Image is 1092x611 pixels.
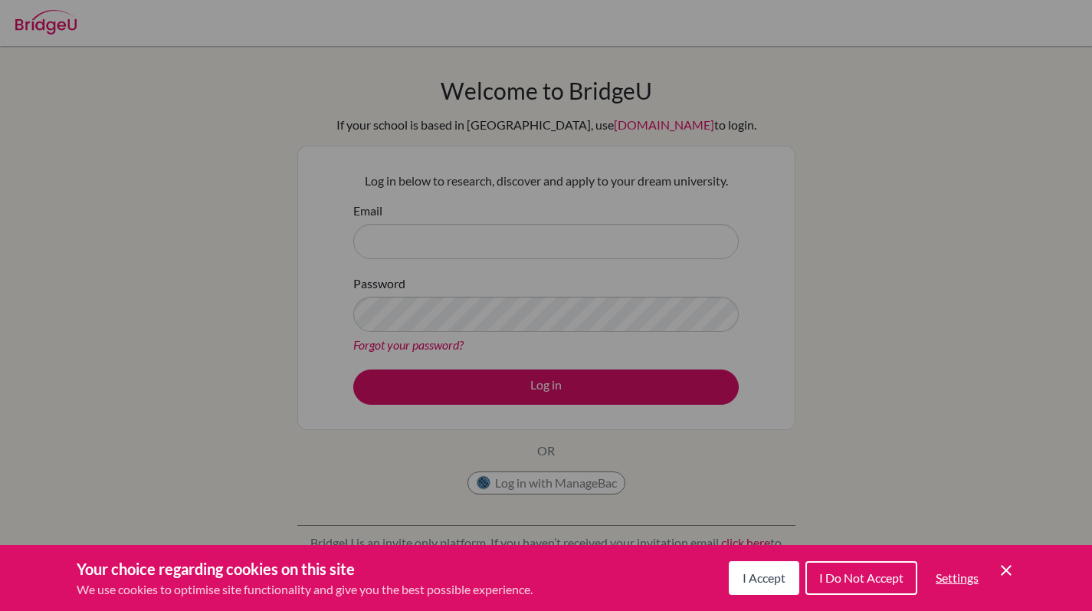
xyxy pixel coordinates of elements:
span: I Do Not Accept [819,570,903,585]
button: Save and close [997,561,1015,580]
p: We use cookies to optimise site functionality and give you the best possible experience. [77,580,533,599]
button: Settings [923,563,991,593]
span: Settings [936,570,979,585]
button: I Accept [729,561,799,595]
h3: Your choice regarding cookies on this site [77,557,533,580]
button: I Do Not Accept [805,561,917,595]
span: I Accept [743,570,785,585]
